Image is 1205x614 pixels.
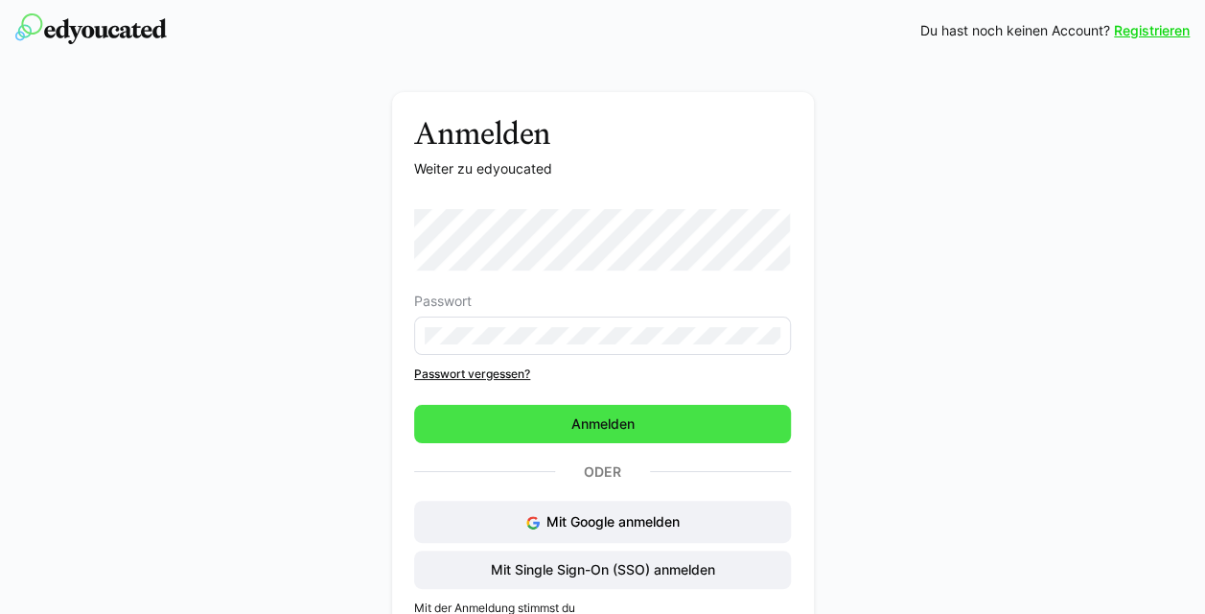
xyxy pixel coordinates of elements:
span: Anmelden [568,414,637,434]
img: edyoucated [15,13,167,44]
h3: Anmelden [414,115,791,152]
span: Mit Single Sign-On (SSO) anmelden [488,560,718,579]
span: Du hast noch keinen Account? [920,21,1110,40]
a: Passwort vergessen? [414,366,791,382]
button: Anmelden [414,405,791,443]
p: Oder [555,459,649,485]
span: Passwort [414,294,472,309]
button: Mit Single Sign-On (SSO) anmelden [414,551,791,589]
button: Mit Google anmelden [414,501,791,543]
p: Weiter zu edyoucated [414,159,791,178]
a: Registrieren [1114,21,1190,40]
span: Mit Google anmelden [546,513,680,530]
